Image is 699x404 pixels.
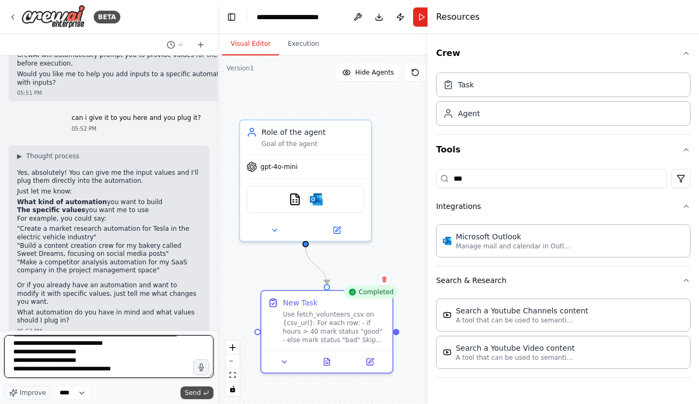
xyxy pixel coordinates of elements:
li: "Make a competitor analysis automation for my SaaS company in the project management space" [17,258,201,275]
p: Yes, absolutely! You can give me the input values and I'll plug them directly into the automation. [17,169,201,185]
img: CSVSearchTool [289,193,301,206]
button: View output [305,355,350,368]
button: fit view [226,368,240,382]
button: Hide Agents [336,64,400,81]
div: Role of the agentGoal of the agentgpt-4o-miniCSVSearchToolMicrosoft Outlook [239,119,372,242]
span: gpt-4o-mini [260,163,298,171]
div: 05:51 PM [17,89,362,97]
g: Edge from eaa905a7-b702-46bd-9aa3-09acf33e19f6 to 738639df-6c9c-4f50-b62a-2d4d263fab68 [300,247,332,284]
button: Start a new chat [192,38,209,51]
div: CompletedNew TaskUse fetch_volunteers_csv on {csv_url}. For each row: - if hours > 40 mark status... [260,290,393,374]
strong: What kind of automation [17,198,107,206]
p: Would you like me to help you add inputs to a specific automation, or do you want to create a new... [17,70,362,87]
div: Search a Youtube Channels content [456,305,588,316]
div: Task [458,79,474,90]
div: React Flow controls [226,341,240,396]
button: Search & Research [436,266,690,294]
span: Hide Agents [355,68,394,77]
button: Open in side panel [352,355,389,368]
button: Improve [4,386,51,400]
button: Execution [279,33,327,55]
strong: The specific values [17,206,85,214]
span: Thought process [26,152,79,160]
div: Crew [436,68,690,134]
div: Agent [458,108,480,119]
li: "Create a market research automation for Tesla in the electric vehicle industry" [17,225,201,241]
li: you want to build [17,198,201,207]
button: ▶Thought process [17,152,79,160]
div: Version 1 [226,64,254,72]
button: zoom in [226,341,240,354]
h4: Resources [436,11,480,23]
button: toggle interactivity [226,382,240,396]
div: Search a Youtube Video content [456,343,574,353]
p: Just let me know: [17,188,201,196]
img: YoutubeChannelSearchTool [443,311,451,319]
button: Switch to previous chat [162,38,188,51]
li: "Build a content creation crew for my bakery called Sweet Dreams, focusing on social media posts" [17,242,201,258]
img: Microsoft Outlook [310,193,323,206]
span: Send [185,389,201,397]
img: YoutubeVideoSearchTool [443,348,451,357]
div: New Task [283,297,317,308]
button: Visual Editor [222,33,279,55]
div: Search & Research [436,294,690,377]
img: Logo [21,5,85,29]
p: For example, you could say: [17,215,201,223]
p: What automation do you have in mind and what values should I plug in? [17,309,201,325]
button: Delete node [377,272,391,286]
p: can i give it to you here and you plug it? [71,114,201,123]
button: Open in side panel [307,224,367,237]
nav: breadcrumb [257,12,341,22]
button: zoom out [226,354,240,368]
div: Microsoft Outlook [456,231,573,242]
div: Tools [436,165,690,386]
li: you want me to use [17,206,201,215]
p: Manage mail and calendar in Outlook [456,242,573,251]
button: Tools [436,135,690,165]
div: Integrations [436,220,690,266]
span: Improve [20,389,46,397]
button: Integrations [436,192,690,220]
button: Send [180,386,213,399]
div: 05:52 PM [17,327,201,335]
button: Crew [436,38,690,68]
div: Use fetch_volunteers_csv on {csv_url}. For each row: - if hours > 40 mark status "good" - else ma... [283,310,386,344]
p: A tool that can be used to semantic search a query from a Youtube Channels content. [456,316,573,325]
p: Or if you already have an automation and want to modify it with specific values, just tell me wha... [17,281,201,306]
span: ▶ [17,152,22,160]
div: Completed [344,286,398,298]
div: BETA [94,11,120,23]
p: A tool that can be used to semantic search a query from a Youtube Video content. [456,353,573,362]
img: Microsoft Outlook [443,237,451,245]
button: Click to speak your automation idea [193,359,209,375]
p: CrewAI will automatically prompt you to provide values for these inputs (like , , etc.) before ex... [17,51,362,68]
div: Goal of the agent [261,140,365,148]
div: 05:52 PM [71,125,201,133]
button: Hide left sidebar [224,10,239,25]
div: Role of the agent [261,127,365,138]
